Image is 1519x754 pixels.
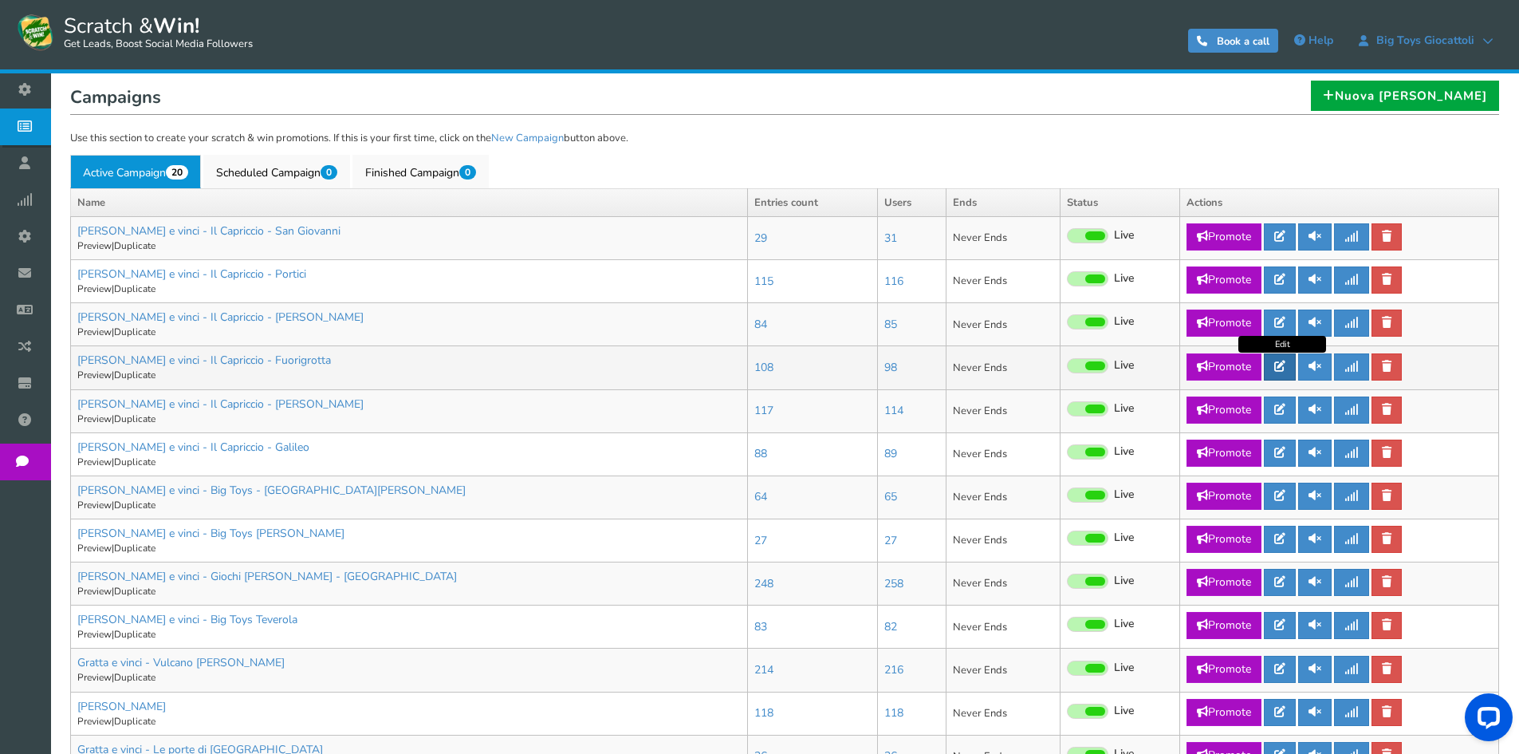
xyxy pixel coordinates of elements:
[1114,488,1135,503] span: Live
[1368,34,1482,47] span: Big Toys Giocattoli
[946,476,1060,519] td: Never Ends
[1311,81,1499,111] a: Nuova [PERSON_NAME]
[946,606,1060,649] td: Never Ends
[884,274,903,289] a: 116
[1114,531,1135,546] span: Live
[77,655,285,670] a: Gratta e vinci - Vulcano [PERSON_NAME]
[77,397,364,412] a: [PERSON_NAME] e vinci - Il Capriccio - [PERSON_NAME]
[114,628,155,641] a: Duplicate
[77,239,112,252] a: Preview
[77,456,112,468] a: Preview
[77,715,112,728] a: Preview
[754,403,773,418] a: 117
[16,12,56,52] img: Scratch and Win
[1114,444,1135,460] span: Live
[754,231,767,246] a: 29
[754,274,773,289] a: 115
[1186,569,1261,596] a: Promote
[946,188,1060,217] th: Ends
[754,576,773,591] a: 248
[946,519,1060,563] td: Never Ends
[321,165,337,180] span: 0
[946,692,1060,735] td: Never Ends
[70,131,1499,147] p: Use this section to create your scratch & win promotions. If this is your first time, click on th...
[884,489,897,504] a: 65
[56,12,253,52] span: Scratch &
[884,231,897,246] a: 31
[1114,358,1135,373] span: Live
[884,705,903,720] a: 118
[1114,401,1135,416] span: Live
[77,440,309,455] a: [PERSON_NAME] e vinci - Il Capriccio - Galileo
[114,239,155,252] a: Duplicate
[1217,34,1269,49] span: Book a call
[884,533,897,548] a: 27
[877,188,946,217] th: Users
[77,310,364,325] a: [PERSON_NAME] e vinci - Il Capriccio - [PERSON_NAME]
[946,346,1060,389] td: Never Ends
[1188,29,1278,53] a: Book a call
[1186,612,1261,639] a: Promote
[77,499,112,511] a: Preview
[77,542,741,555] p: |
[71,188,748,217] th: Name
[77,612,297,627] a: [PERSON_NAME] e vinci - Big Toys Teverola
[1114,314,1135,330] span: Live
[114,282,155,295] a: Duplicate
[946,432,1060,476] td: Never Ends
[946,649,1060,692] td: Never Ends
[153,12,199,40] strong: Win!
[70,155,201,188] a: Active Campaign
[77,715,741,728] p: |
[884,446,897,461] a: 89
[491,131,564,145] a: New Campaign
[754,662,773,677] a: 214
[884,360,897,375] a: 98
[114,413,155,425] a: Duplicate
[1114,661,1135,676] span: Live
[203,155,350,188] a: Scheduled Campaign
[1114,271,1135,286] span: Live
[754,489,767,504] a: 64
[77,239,741,253] p: |
[1186,440,1261,467] a: Promote
[1186,266,1261,294] a: Promote
[16,12,253,52] a: Scratch &Win! Get Leads, Boost Social Media Followers
[77,369,112,381] a: Preview
[1114,704,1135,719] span: Live
[754,619,767,634] a: 83
[77,413,741,426] p: |
[1308,33,1333,48] span: Help
[1186,656,1261,683] a: Promote
[77,266,306,282] a: [PERSON_NAME] e vinci - Il Capriccio - Portici
[114,499,155,511] a: Duplicate
[884,619,897,634] a: 82
[1286,28,1341,53] a: Help
[754,360,773,375] a: 108
[884,317,897,332] a: 85
[1452,687,1519,754] iframe: LiveChat chat widget
[1180,188,1499,217] th: Actions
[77,282,112,295] a: Preview
[114,671,155,684] a: Duplicate
[1238,336,1326,353] div: Edit
[77,483,466,498] a: [PERSON_NAME] e vinci - Big Toys - [GEOGRAPHIC_DATA][PERSON_NAME]
[1061,188,1180,217] th: Status
[754,705,773,720] a: 118
[77,628,741,641] p: |
[884,576,903,591] a: 258
[77,671,112,684] a: Preview
[1186,397,1261,424] a: Promote
[77,699,166,714] a: [PERSON_NAME]
[77,326,112,338] a: Preview
[459,165,476,180] span: 0
[77,585,112,598] a: Preview
[946,303,1060,346] td: Never Ends
[77,526,344,541] a: [PERSON_NAME] e vinci - Big Toys [PERSON_NAME]
[77,499,741,512] p: |
[77,223,340,239] a: [PERSON_NAME] e vinci - Il Capriccio - San Giovanni
[114,585,155,598] a: Duplicate
[754,317,767,332] a: 84
[946,260,1060,303] td: Never Ends
[946,389,1060,432] td: Never Ends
